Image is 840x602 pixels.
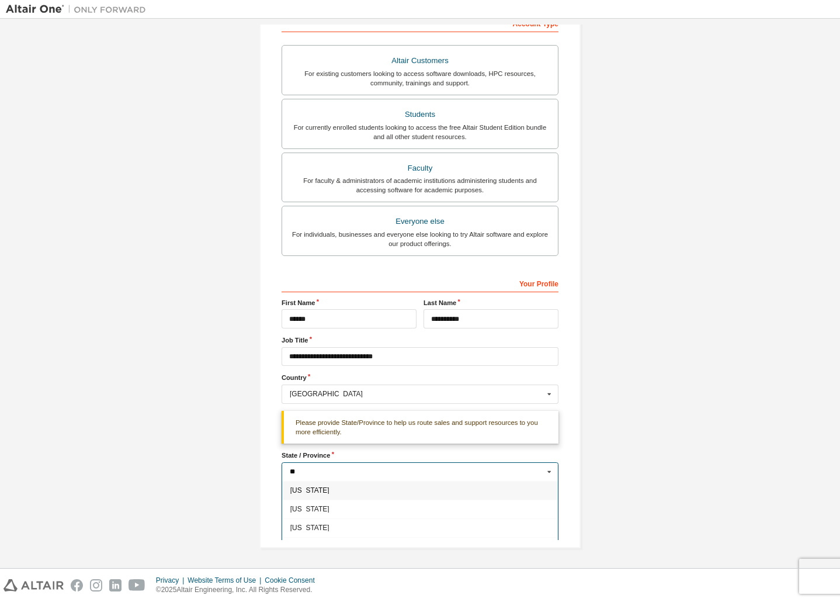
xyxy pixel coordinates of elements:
[129,579,145,591] img: youtube.svg
[6,4,152,15] img: Altair One
[290,524,550,531] span: [US_STATE]
[289,213,551,230] div: Everyone else
[188,576,265,585] div: Website Terms of Use
[156,585,322,595] p: © 2025 Altair Engineering, Inc. All Rights Reserved.
[289,160,551,177] div: Faculty
[289,123,551,141] div: For currently enrolled students looking to access the free Altair Student Edition bundle and all ...
[289,230,551,248] div: For individuals, businesses and everyone else looking to try Altair software and explore our prod...
[90,579,102,591] img: instagram.svg
[282,451,558,460] label: State / Province
[282,274,558,292] div: Your Profile
[282,335,558,345] label: Job Title
[289,53,551,69] div: Altair Customers
[290,390,544,397] div: [GEOGRAPHIC_DATA]
[4,579,64,591] img: altair_logo.svg
[424,298,558,307] label: Last Name
[265,576,321,585] div: Cookie Consent
[282,373,558,382] label: Country
[290,487,550,494] span: [US_STATE]
[156,576,188,585] div: Privacy
[289,176,551,195] div: For faculty & administrators of academic institutions administering students and accessing softwa...
[289,69,551,88] div: For existing customers looking to access software downloads, HPC resources, community, trainings ...
[289,106,551,123] div: Students
[290,506,550,513] span: [US_STATE]
[71,579,83,591] img: facebook.svg
[282,298,416,307] label: First Name
[282,411,558,444] div: Please provide State/Province to help us route sales and support resources to you more efficiently.
[109,579,122,591] img: linkedin.svg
